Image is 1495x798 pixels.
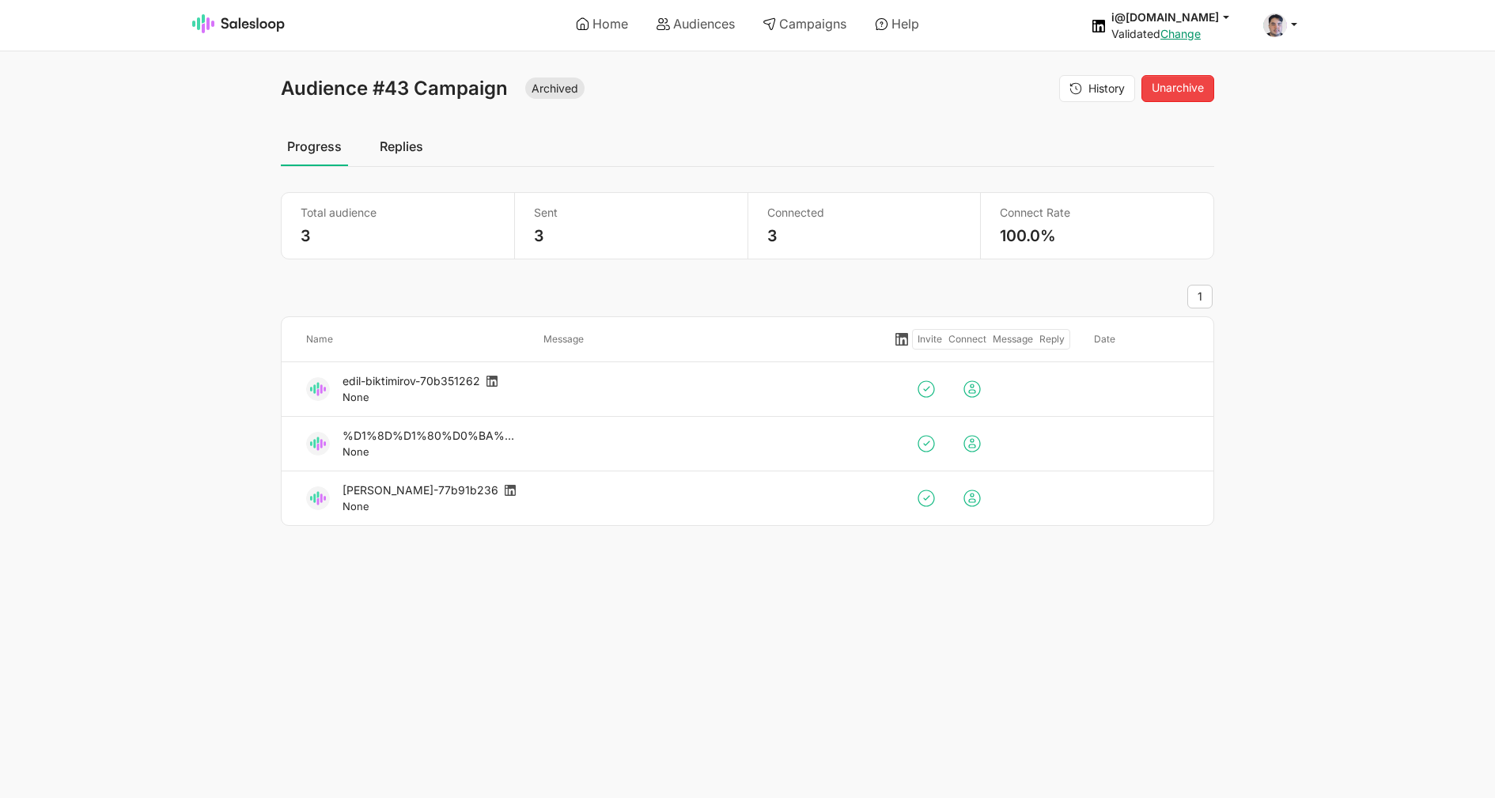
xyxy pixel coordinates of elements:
small: None [343,390,518,404]
a: edil-biktimirov-70b351262 [343,374,480,388]
a: Change [1160,27,1201,40]
a: %D1%8D%D1%80%D0%BA%D0%B8%D0%BD-%D1%81%D1%83%D1%8E%D0%BC%D0%B1%D0%B0%D0%B5%D0%B2-459264260 [343,429,1069,442]
div: Name [293,329,531,350]
div: Validated [1111,27,1244,41]
img: Salesloop [192,14,286,33]
p: 3 [767,226,962,246]
a: Campaigns [751,10,857,37]
a: Audiences [645,10,746,37]
div: Date [1081,329,1202,350]
p: 3 [301,226,495,246]
small: None [343,499,518,513]
div: Message [990,331,1036,347]
p: Total audience [301,206,495,220]
a: Help [864,10,930,37]
a: Unarchive [1141,75,1214,102]
span: Archived [525,78,585,100]
span: Audience #43 Campaign [281,77,508,100]
a: Home [565,10,639,37]
p: Connect Rate [1000,206,1194,220]
a: Replies [373,127,430,166]
p: Sent [534,206,729,220]
div: Reply [1036,331,1068,347]
a: [PERSON_NAME]-77b91b236 [343,483,498,497]
span: 1 [1187,285,1213,308]
span: History [1088,81,1125,95]
small: None [343,444,518,459]
div: Invite [914,331,945,347]
div: Message [531,329,891,350]
a: Progress [281,127,348,166]
p: 3 [534,226,729,246]
button: i@[DOMAIN_NAME] [1111,9,1244,25]
div: Connect [945,331,990,347]
p: Connected [767,206,962,220]
p: 100.0% [1000,226,1194,246]
button: History [1059,75,1135,102]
